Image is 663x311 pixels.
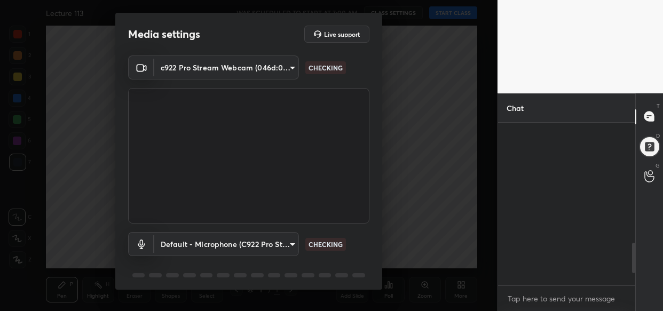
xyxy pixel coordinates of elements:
p: CHECKING [309,240,343,249]
p: CHECKING [309,63,343,73]
p: D [656,132,660,140]
div: grid [498,123,636,285]
div: c922 Pro Stream Webcam (046d:085c) [154,55,299,79]
h5: Live support [324,31,360,37]
p: G [656,162,660,170]
p: Chat [498,94,532,122]
h2: Media settings [128,27,200,41]
p: T [657,102,660,110]
div: c922 Pro Stream Webcam (046d:085c) [154,232,299,256]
